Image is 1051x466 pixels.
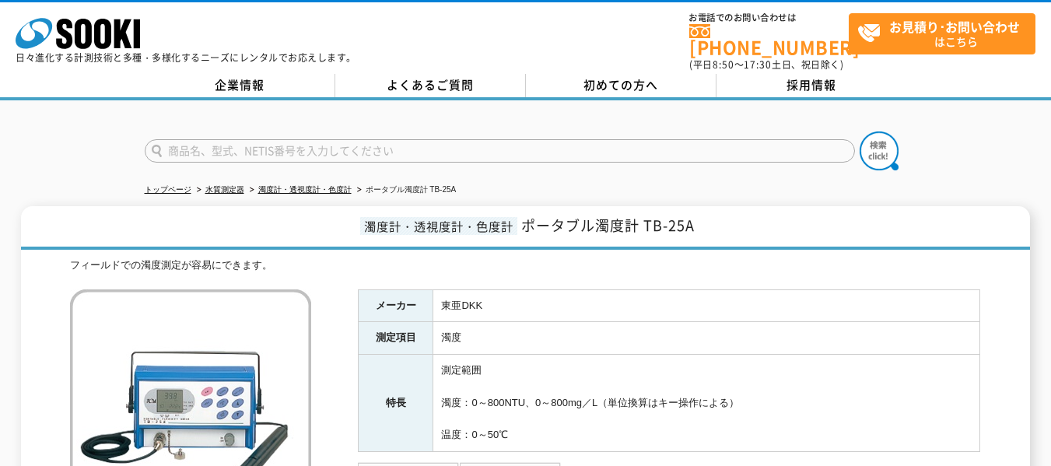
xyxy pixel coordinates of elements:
span: 8:50 [713,58,734,72]
th: 特長 [359,355,433,452]
th: 測定項目 [359,322,433,355]
p: 日々進化する計測技術と多種・多様化するニーズにレンタルでお応えします。 [16,53,356,62]
a: [PHONE_NUMBER] [689,24,849,56]
div: フィールドでの濁度測定が容易にできます。 [70,258,980,274]
span: ポータブル濁度計 TB-25A [521,215,695,236]
td: 測定範囲 濁度：0～800NTU、0～800mg／L（単位換算はキー操作による） 温度：0～50℃ [433,355,980,452]
th: メーカー [359,289,433,322]
td: 東亜DKK [433,289,980,322]
a: 濁度計・透視度計・色度計 [258,185,352,194]
span: 濁度計・透視度計・色度計 [360,217,517,235]
a: お見積り･お問い合わせはこちら [849,13,1035,54]
span: はこちら [857,14,1035,53]
span: (平日 ～ 土日、祝日除く) [689,58,843,72]
a: 初めての方へ [526,74,716,97]
a: トップページ [145,185,191,194]
li: ポータブル濁度計 TB-25A [354,182,457,198]
a: 企業情報 [145,74,335,97]
a: よくあるご質問 [335,74,526,97]
strong: お見積り･お問い合わせ [889,17,1020,36]
a: 水質測定器 [205,185,244,194]
input: 商品名、型式、NETIS番号を入力してください [145,139,855,163]
td: 濁度 [433,322,980,355]
span: 初めての方へ [583,76,658,93]
span: お電話でのお問い合わせは [689,13,849,23]
span: 17:30 [744,58,772,72]
img: btn_search.png [860,131,899,170]
a: 採用情報 [716,74,907,97]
